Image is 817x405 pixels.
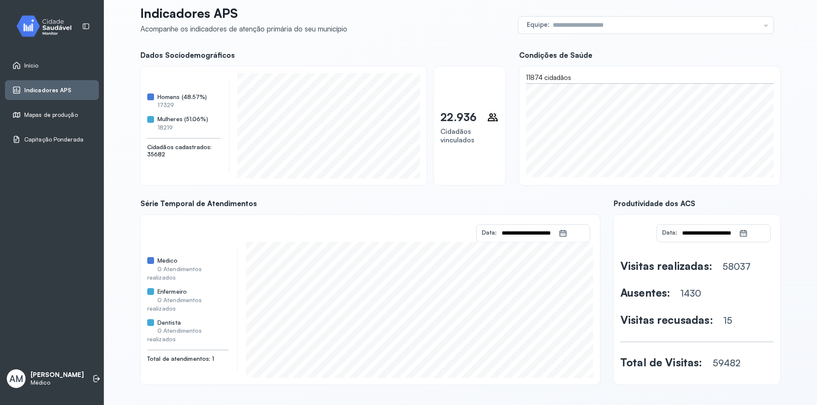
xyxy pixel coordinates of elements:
[31,371,84,379] p: [PERSON_NAME]
[713,357,740,368] span: 59482
[140,24,347,33] div: Acompanhe os indicadores de atenção primária do seu município
[440,127,474,144] span: Cidadãos vinculados
[519,51,780,59] span: Condições de Saúde
[620,356,703,369] span: Total de Visitas:
[157,101,174,108] span: 17329
[12,61,91,70] a: Início
[12,86,91,94] a: Indicadores APS
[527,20,548,28] span: Equipe
[680,288,701,299] span: 1430
[147,144,220,158] span: Cidadãos cadastrados: 35682
[157,319,181,326] span: Dentista
[526,73,571,82] span: 11874 cidadãos
[147,265,202,281] span: 0 Atendimentos realizados
[24,87,71,94] span: Indicadores APS
[723,261,751,272] span: 58037
[12,135,91,144] a: Capitação Ponderada
[31,379,84,386] p: Médico
[140,6,347,21] p: Indicadores APS
[620,286,670,299] span: Ausentes:
[140,199,600,208] span: Série Temporal de Atendimentos
[24,111,78,119] span: Mapas de produção
[482,229,497,236] span: Data:
[614,199,780,208] span: Produtividade dos ACS
[12,110,91,119] a: Mapas de produção
[157,124,173,131] span: 18219
[157,116,208,123] span: Mulheres (51.06%)
[620,259,712,272] span: Visitas realizadas:
[157,288,187,295] span: Enfermeiro
[620,313,713,326] span: Visitas recusadas:
[24,62,39,69] span: Início
[157,93,207,101] span: Homens (48.57%)
[24,136,83,143] span: Capitação Ponderada
[440,110,477,124] p: 22.936
[723,315,732,326] span: 15
[662,229,677,236] span: Data:
[147,296,202,312] span: 0 Atendimentos realizados
[140,51,506,59] span: Dados Sociodemográficos
[9,14,86,39] img: monitor.svg
[157,257,178,264] span: Médico
[9,373,23,384] span: AM
[147,327,202,343] span: 0 Atendimentos realizados
[147,355,229,363] span: Total de atendimentos: 1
